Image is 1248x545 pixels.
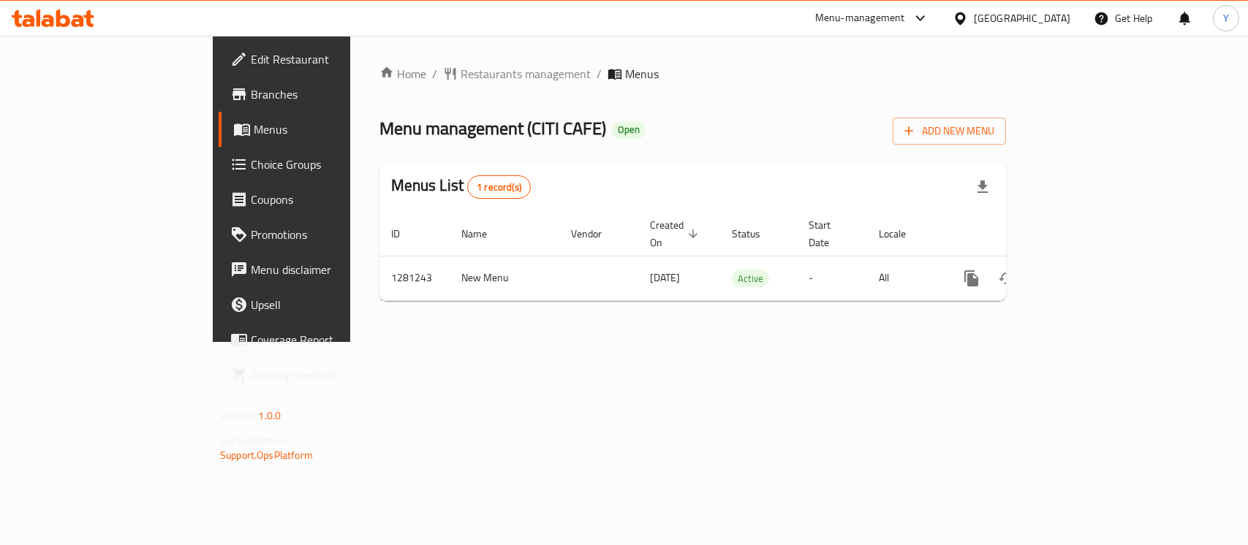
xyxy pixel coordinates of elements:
[220,406,256,425] span: Version:
[379,112,606,145] span: Menu management ( CITI CAFE )
[571,225,621,243] span: Vendor
[219,252,421,287] a: Menu disclaimer
[612,123,646,136] span: Open
[732,270,769,287] span: Active
[251,366,409,384] span: Grocery Checklist
[732,225,779,243] span: Status
[461,225,506,243] span: Name
[251,191,409,208] span: Coupons
[251,296,409,313] span: Upsell
[251,156,409,173] span: Choice Groups
[597,65,602,83] li: /
[220,446,313,465] a: Support.OpsPlatform
[797,256,867,300] td: -
[219,147,421,182] a: Choice Groups
[612,121,646,139] div: Open
[219,287,421,322] a: Upsell
[251,85,409,103] span: Branches
[258,406,281,425] span: 1.0.0
[443,65,591,83] a: Restaurants management
[625,65,659,83] span: Menus
[219,77,421,112] a: Branches
[989,261,1024,296] button: Change Status
[251,261,409,278] span: Menu disclaimer
[809,216,850,251] span: Start Date
[867,256,942,300] td: All
[467,175,531,199] div: Total records count
[904,122,994,140] span: Add New Menu
[1223,10,1229,26] span: Y
[965,169,1000,205] div: Export file
[650,216,703,251] span: Created On
[432,65,437,83] li: /
[391,225,419,243] span: ID
[220,431,287,450] span: Get support on:
[251,50,409,68] span: Edit Restaurant
[219,182,421,217] a: Coupons
[379,212,1106,301] table: enhanced table
[468,180,530,194] span: 1 record(s)
[219,42,421,77] a: Edit Restaurant
[251,331,409,348] span: Coverage Report
[879,225,925,243] span: Locale
[893,118,1006,145] button: Add New Menu
[219,217,421,252] a: Promotions
[219,112,421,147] a: Menus
[219,357,421,392] a: Grocery Checklist
[942,212,1106,256] th: Actions
[954,261,989,296] button: more
[974,10,1070,26] div: [GEOGRAPHIC_DATA]
[815,9,905,27] div: Menu-management
[391,175,531,199] h2: Menus List
[254,121,409,138] span: Menus
[219,322,421,357] a: Coverage Report
[461,65,591,83] span: Restaurants management
[450,256,559,300] td: New Menu
[650,268,680,287] span: [DATE]
[251,226,409,243] span: Promotions
[732,270,769,287] div: Active
[379,65,1006,83] nav: breadcrumb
